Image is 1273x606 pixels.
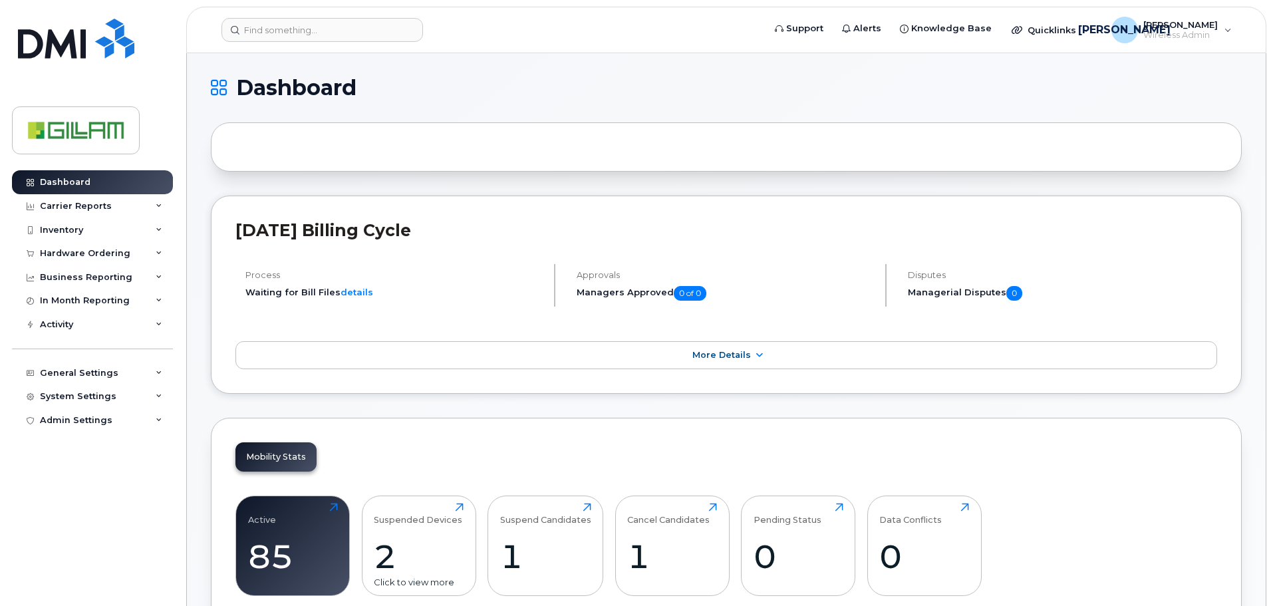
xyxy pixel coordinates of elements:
[692,350,751,360] span: More Details
[754,503,821,525] div: Pending Status
[500,503,591,525] div: Suspend Candidates
[248,503,276,525] div: Active
[374,503,462,525] div: Suspended Devices
[500,537,591,576] div: 1
[1006,286,1022,301] span: 0
[341,287,373,297] a: details
[627,503,717,588] a: Cancel Candidates1
[248,537,338,576] div: 85
[908,286,1217,301] h5: Managerial Disputes
[374,537,464,576] div: 2
[908,270,1217,280] h4: Disputes
[754,537,843,576] div: 0
[879,503,969,588] a: Data Conflicts0
[879,537,969,576] div: 0
[248,503,338,588] a: Active85
[879,503,942,525] div: Data Conflicts
[374,576,464,589] div: Click to view more
[627,537,717,576] div: 1
[674,286,706,301] span: 0 of 0
[577,270,874,280] h4: Approvals
[577,286,874,301] h5: Managers Approved
[236,78,356,98] span: Dashboard
[245,286,543,299] li: Waiting for Bill Files
[245,270,543,280] h4: Process
[754,503,843,588] a: Pending Status0
[500,503,591,588] a: Suspend Candidates1
[235,220,1217,240] h2: [DATE] Billing Cycle
[374,503,464,588] a: Suspended Devices2Click to view more
[627,503,710,525] div: Cancel Candidates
